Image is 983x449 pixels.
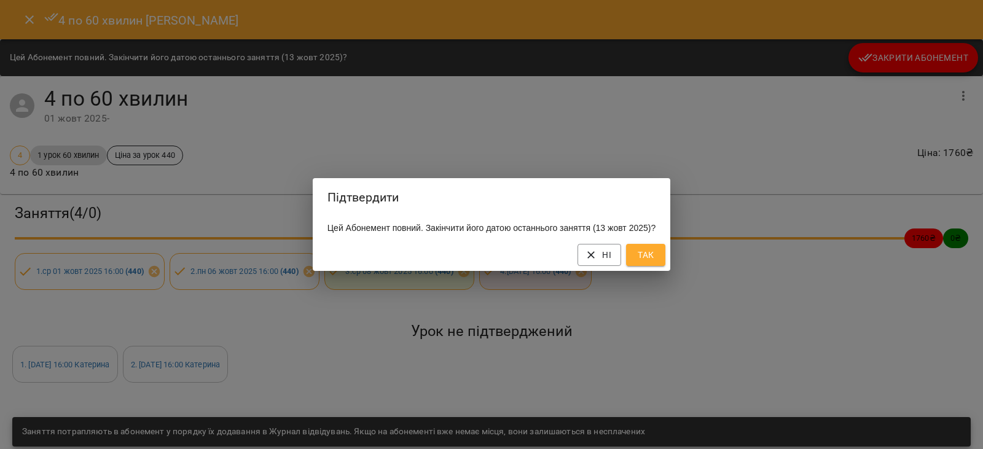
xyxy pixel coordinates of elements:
[587,248,611,262] span: Ні
[313,217,670,239] div: Цей Абонемент повний. Закінчити його датою останнього заняття (13 жовт 2025)?
[636,248,656,262] span: Так
[626,244,665,266] button: Так
[327,188,656,207] h2: Підтвердити
[578,244,621,266] button: Ні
